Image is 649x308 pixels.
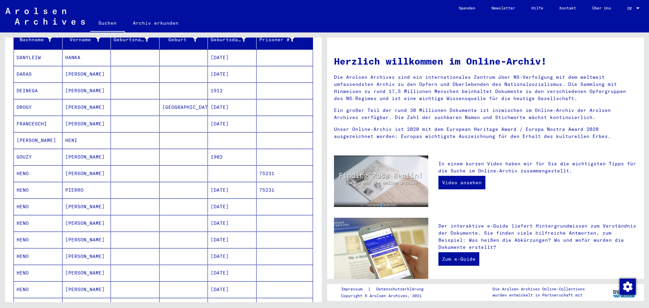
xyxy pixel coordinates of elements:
mat-cell: HENO [14,232,63,248]
div: Nachname [17,34,62,45]
mat-header-cell: Geburtsname [111,30,160,49]
div: | [341,286,432,293]
mat-cell: [PERSON_NAME] [63,281,111,298]
mat-cell: HANKA [63,49,111,66]
div: Vorname [65,36,101,43]
p: Copyright © Arolsen Archives, 2021 [341,293,432,299]
mat-cell: [PERSON_NAME] [63,248,111,264]
mat-header-cell: Prisoner # [257,30,313,49]
p: Die Arolsen Archives sind ein internationales Zentrum über NS-Verfolgung mit dem weltweit umfasse... [334,74,637,102]
mat-cell: [DATE] [208,265,257,281]
mat-cell: HENO [14,182,63,198]
div: Geburtsdatum [211,34,256,45]
mat-cell: HENI [63,132,111,148]
mat-header-cell: Geburtsdatum [208,30,257,49]
a: Video ansehen [438,176,485,189]
p: In einem kurzen Video haben wir für Sie die wichtigsten Tipps für die Suche im Online-Archiv zusa... [438,160,637,174]
mat-cell: [DATE] [208,99,257,115]
a: Suchen [90,15,125,32]
h1: Herzlich willkommen im Online-Archiv! [334,54,637,68]
mat-cell: [PERSON_NAME] [14,132,63,148]
a: Impressum [341,286,368,293]
mat-cell: [DATE] [208,66,257,82]
div: Geburtsdatum [211,36,246,43]
mat-header-cell: Geburt‏ [160,30,208,49]
mat-cell: [DATE] [208,248,257,264]
mat-cell: GOUZY [14,149,63,165]
mat-cell: [DATE] [208,182,257,198]
mat-cell: [PERSON_NAME] [63,82,111,99]
mat-cell: [PERSON_NAME] [63,66,111,82]
mat-cell: [PERSON_NAME] [63,215,111,231]
mat-cell: [PERSON_NAME] [63,165,111,182]
mat-cell: HENO [14,215,63,231]
span: DE [627,6,635,11]
mat-cell: [DATE] [208,281,257,298]
a: Zum e-Guide [438,252,479,266]
mat-cell: [DATE] [208,215,257,231]
mat-cell: DANYLEIW [14,49,63,66]
mat-cell: FRANCESCHI [14,116,63,132]
mat-header-cell: Vorname [63,30,111,49]
mat-cell: [PERSON_NAME] [63,149,111,165]
mat-cell: [DATE] [208,49,257,66]
div: Geburtsname [114,36,149,43]
mat-cell: 75231 [257,165,313,182]
mat-cell: HENO [14,165,63,182]
mat-cell: [PERSON_NAME] [63,99,111,115]
img: Arolsen_neg.svg [5,8,85,25]
mat-cell: HENO [14,281,63,298]
div: Nachname [17,36,52,43]
p: Unser Online-Archiv ist 2020 mit dem European Heritage Award / Europa Nostra Award 2020 ausgezeic... [334,126,637,140]
mat-cell: [PERSON_NAME] [63,198,111,215]
mat-cell: [DATE] [208,116,257,132]
mat-cell: 1912 [208,82,257,99]
mat-cell: DEINEGA [14,82,63,99]
div: Prisoner # [259,34,305,45]
img: Zustimmung ändern [620,279,636,295]
mat-cell: [DATE] [208,198,257,215]
mat-cell: 1902 [208,149,257,165]
mat-cell: [PERSON_NAME] [63,265,111,281]
mat-cell: [GEOGRAPHIC_DATA] [160,99,208,115]
mat-cell: [PERSON_NAME] [63,232,111,248]
mat-cell: PIERRO [63,182,111,198]
mat-cell: DARAS [14,66,63,82]
img: eguide.jpg [334,218,428,281]
img: yv_logo.png [611,284,637,301]
p: Der interaktive e-Guide liefert Hintergrundwissen zum Verständnis der Dokumente. Sie finden viele... [438,222,637,251]
mat-cell: DROGY [14,99,63,115]
p: Die Arolsen Archives Online-Collections [492,286,585,292]
p: wurden entwickelt in Partnerschaft mit [492,292,585,298]
mat-cell: [PERSON_NAME] [63,116,111,132]
a: Datenschutzerklärung [371,286,432,293]
p: Ein großer Teil der rund 30 Millionen Dokumente ist inzwischen im Online-Archiv der Arolsen Archi... [334,107,637,121]
mat-cell: [DATE] [208,232,257,248]
mat-cell: HÉNO [14,265,63,281]
mat-cell: 75231 [257,182,313,198]
div: Geburt‏ [162,36,198,43]
div: Geburtsname [114,34,159,45]
div: Geburt‏ [162,34,208,45]
a: Archiv erkunden [125,15,187,31]
img: video.jpg [334,156,428,207]
div: Vorname [65,34,111,45]
div: Prisoner # [259,36,295,43]
mat-cell: HENO [14,198,63,215]
mat-header-cell: Nachname [14,30,63,49]
mat-cell: HENO [14,248,63,264]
